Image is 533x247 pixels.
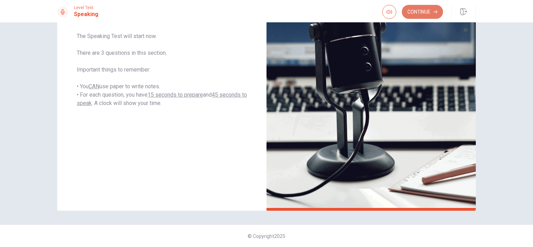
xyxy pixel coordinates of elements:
[74,5,98,10] span: Level Test
[148,91,203,98] u: 15 seconds to prepare
[402,5,443,19] button: Continue
[248,233,285,239] span: © Copyright 2025
[74,10,98,18] h1: Speaking
[89,83,99,90] u: CAN
[77,32,247,107] span: The Speaking Test will start now. There are 3 questions in this section. Important things to reme...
